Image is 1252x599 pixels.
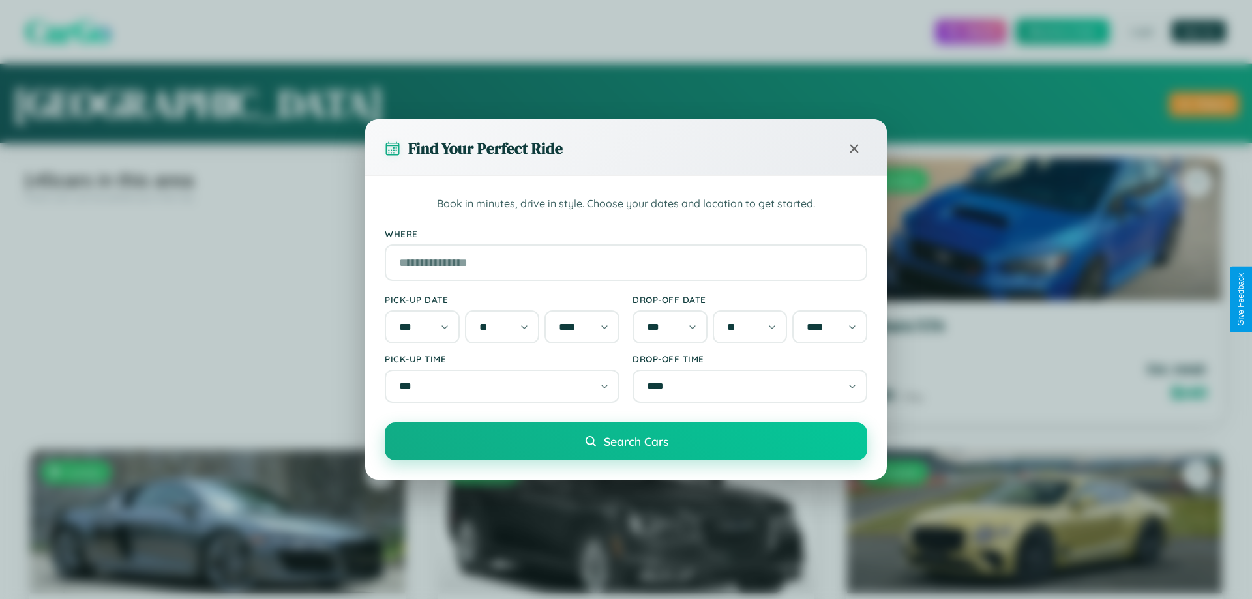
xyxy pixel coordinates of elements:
[385,353,619,364] label: Pick-up Time
[385,196,867,212] p: Book in minutes, drive in style. Choose your dates and location to get started.
[408,138,563,159] h3: Find Your Perfect Ride
[633,353,867,364] label: Drop-off Time
[385,422,867,460] button: Search Cars
[604,434,668,448] span: Search Cars
[385,228,867,239] label: Where
[385,294,619,305] label: Pick-up Date
[633,294,867,305] label: Drop-off Date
